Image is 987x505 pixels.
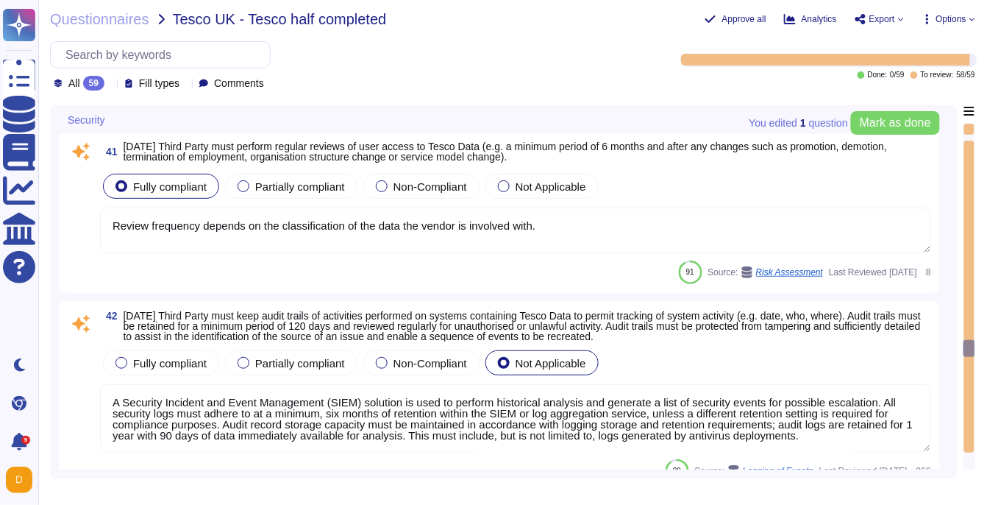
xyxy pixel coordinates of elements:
[214,78,264,88] span: Comments
[957,71,975,79] span: 58 / 59
[133,357,207,370] span: Fully compliant
[743,467,813,476] span: Logging of Events
[173,12,387,27] span: Tesco UK - Tesco half completed
[6,467,32,493] img: user
[21,436,30,445] div: 9
[913,467,931,476] span: 266
[255,180,345,193] span: Partially compliant
[516,180,586,193] span: Not Applicable
[869,15,895,24] span: Export
[50,12,149,27] span: Questionnaires
[100,384,931,452] textarea: A Security Incident and Event Management (SIEM) solution is used to perform historical analysis a...
[923,268,931,277] span: 8
[3,464,43,496] button: user
[802,15,837,24] span: Analytics
[516,357,586,370] span: Not Applicable
[819,467,908,476] span: Last Reviewed [DATE]
[68,78,80,88] span: All
[139,78,179,88] span: Fill types
[756,268,824,277] span: Risk Assessment
[393,357,467,370] span: Non-Compliant
[393,180,467,193] span: Non-Compliant
[124,141,888,163] span: [DATE] Third Party must perform regular reviews of user access to Tesco Data (e.g. a minimum peri...
[100,311,118,321] span: 42
[124,310,922,342] span: [DATE] Third Party must keep audit trails of activities performed on systems containing Tesco Dat...
[100,208,931,253] textarea: Review frequency depends on the classification of the data the vendor is involved with.
[133,180,207,193] span: Fully compliant
[860,117,931,129] span: Mark as done
[936,15,966,24] span: Options
[722,15,766,24] span: Approve all
[749,118,848,128] span: You edited question
[784,13,837,25] button: Analytics
[800,118,806,128] b: 1
[58,42,270,68] input: Search by keywords
[851,111,940,135] button: Mark as done
[705,13,766,25] button: Approve all
[921,71,954,79] span: To review:
[708,266,824,278] span: Source:
[890,71,904,79] span: 0 / 59
[100,146,118,157] span: 41
[868,71,888,79] span: Done:
[68,115,105,125] span: Security
[255,357,345,370] span: Partially compliant
[673,467,681,475] span: 89
[83,76,104,91] div: 59
[686,268,694,276] span: 91
[695,465,813,477] span: Source:
[829,268,917,277] span: Last Reviewed [DATE]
